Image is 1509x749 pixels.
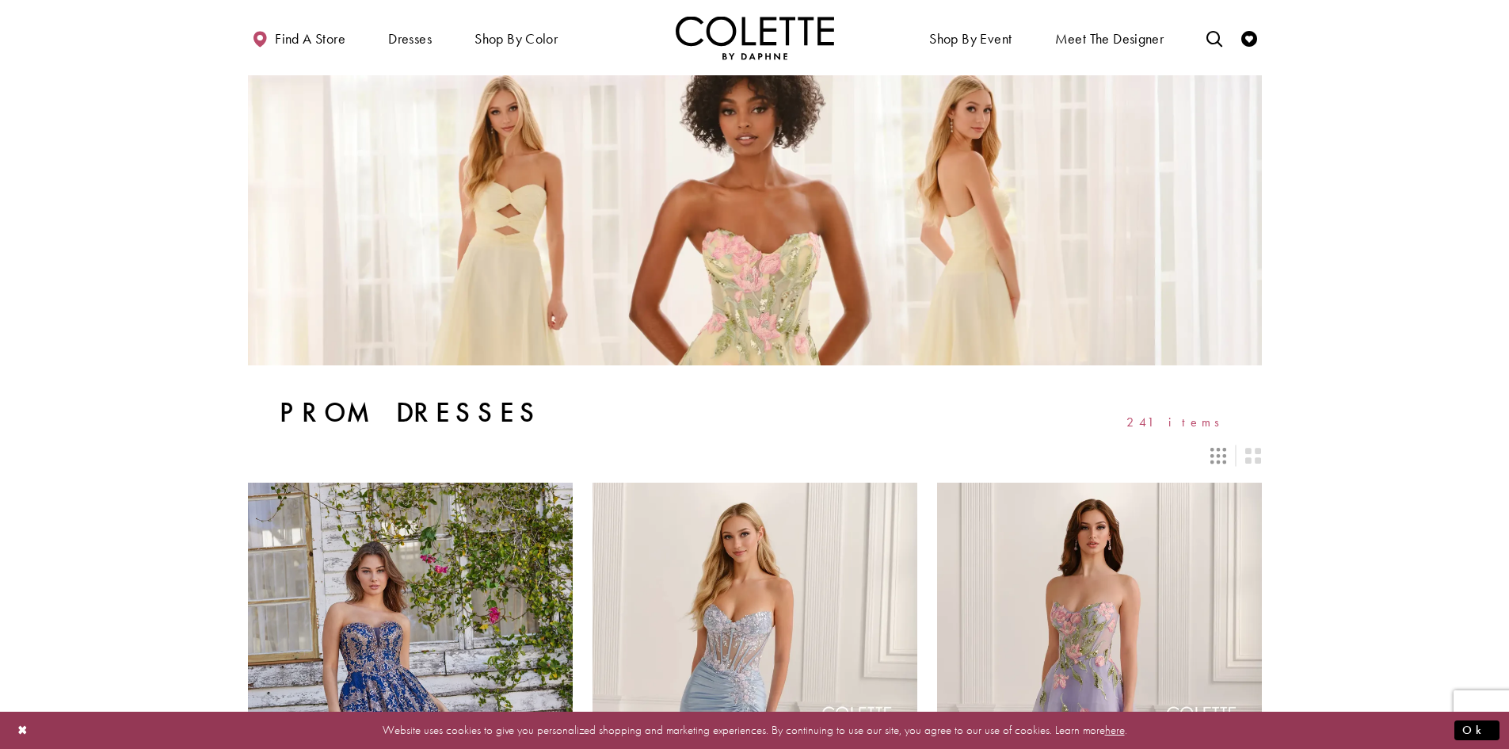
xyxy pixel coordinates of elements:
[1051,16,1168,59] a: Meet the designer
[925,16,1016,59] span: Shop By Event
[676,16,834,59] img: Colette by Daphne
[280,397,542,429] h1: Prom Dresses
[1237,16,1261,59] a: Check Wishlist
[238,438,1271,473] div: Layout Controls
[1105,722,1125,738] a: here
[275,31,345,47] span: Find a store
[248,16,349,59] a: Find a store
[1126,415,1230,429] span: 241 items
[388,31,432,47] span: Dresses
[10,717,36,744] button: Close Dialog
[1210,448,1226,464] span: Switch layout to 3 columns
[384,16,436,59] span: Dresses
[471,16,562,59] span: Shop by color
[474,31,558,47] span: Shop by color
[929,31,1012,47] span: Shop By Event
[1454,720,1499,740] button: Submit Dialog
[1202,16,1226,59] a: Toggle search
[676,16,834,59] a: Visit Home Page
[1245,448,1261,464] span: Switch layout to 2 columns
[114,720,1395,741] p: Website uses cookies to give you personalized shopping and marketing experiences. By continuing t...
[1055,31,1164,47] span: Meet the designer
